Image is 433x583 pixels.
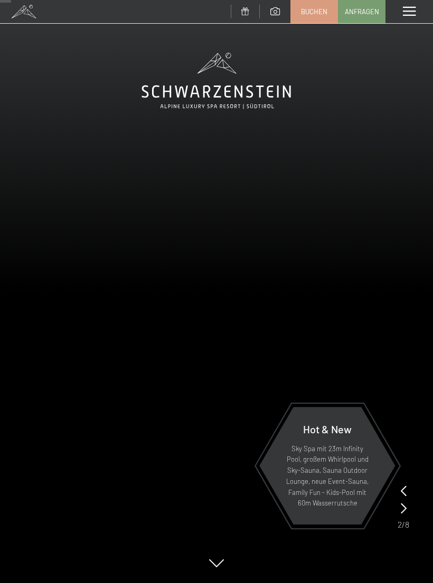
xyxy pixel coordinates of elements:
span: Anfragen [345,7,379,16]
p: Sky Spa mit 23m Infinity Pool, großem Whirlpool und Sky-Sauna, Sauna Outdoor Lounge, neue Event-S... [285,443,370,509]
span: 2 [398,519,402,530]
span: Buchen [301,7,327,16]
span: 8 [405,519,409,530]
span: / [402,519,405,530]
a: Buchen [291,1,337,23]
a: Hot & New Sky Spa mit 23m Infinity Pool, großem Whirlpool und Sky-Sauna, Sauna Outdoor Lounge, ne... [259,406,396,525]
span: Hot & New [303,423,352,435]
a: Anfragen [338,1,385,23]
